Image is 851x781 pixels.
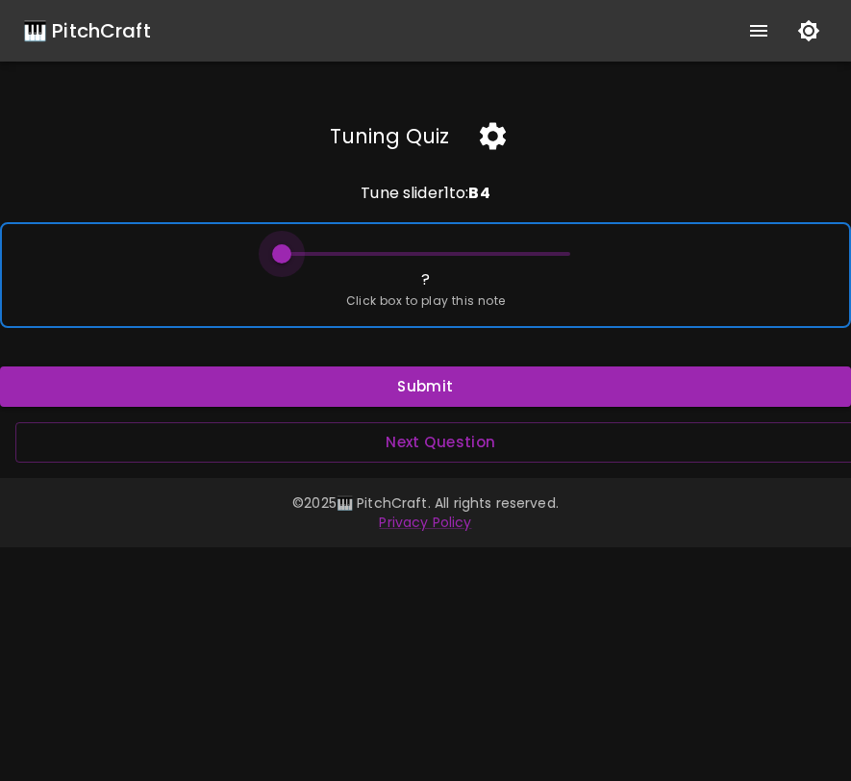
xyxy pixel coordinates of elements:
b: B 4 [468,182,489,204]
p: ? [421,268,430,291]
p: © 2025 🎹 PitchCraft. All rights reserved. [23,493,828,513]
a: Privacy Policy [379,513,471,532]
span: Click box to play this note [346,291,506,311]
h5: Tuning Quiz [330,123,449,150]
button: show more [736,8,782,54]
a: 🎹 PitchCraft [23,15,151,46]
